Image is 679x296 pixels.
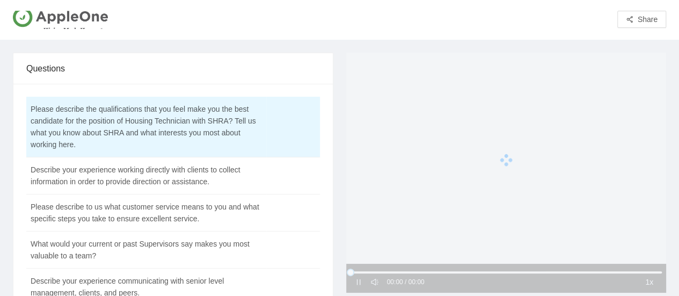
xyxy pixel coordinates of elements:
[26,53,320,84] div: Questions
[26,157,266,194] td: Describe your experience working directly with clients to collect information in order to provide...
[617,11,666,28] button: share-altShare
[26,97,266,157] td: Please describe the qualifications that you feel make you the best candidate for the position of ...
[26,194,266,232] td: Please describe to us what customer service means to you and what specific steps you take to ensu...
[626,16,633,24] span: share-alt
[13,8,108,33] img: AppleOne US
[26,232,266,269] td: What would your current or past Supervisors say makes you most valuable to a team?
[638,13,658,25] span: Share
